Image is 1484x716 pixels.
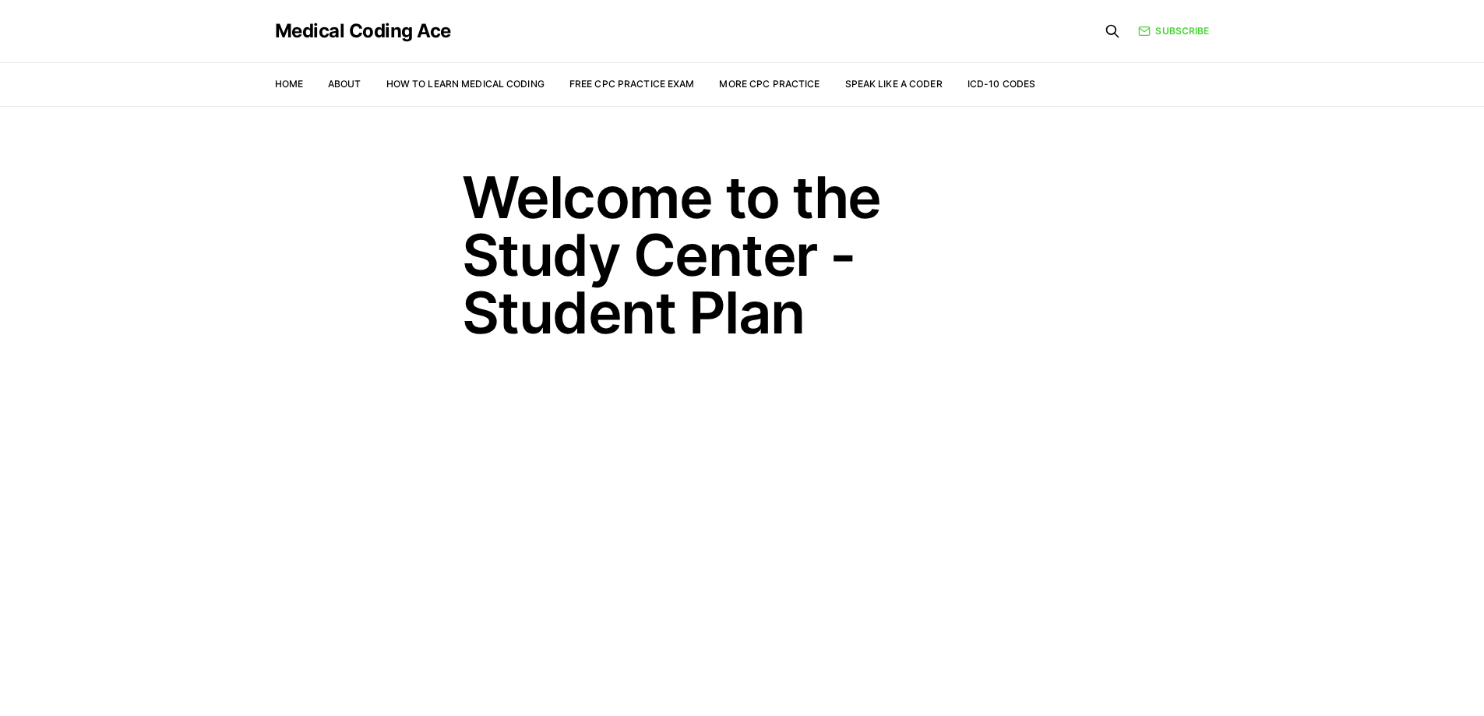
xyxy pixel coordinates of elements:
[462,168,1023,341] h1: Welcome to the Study Center - Student Plan
[386,78,545,90] a: How to Learn Medical Coding
[968,78,1035,90] a: ICD-10 Codes
[275,22,451,41] a: Medical Coding Ace
[328,78,361,90] a: About
[1138,24,1209,38] a: Subscribe
[845,78,943,90] a: Speak Like a Coder
[569,78,695,90] a: Free CPC Practice Exam
[275,78,303,90] a: Home
[719,78,820,90] a: More CPC Practice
